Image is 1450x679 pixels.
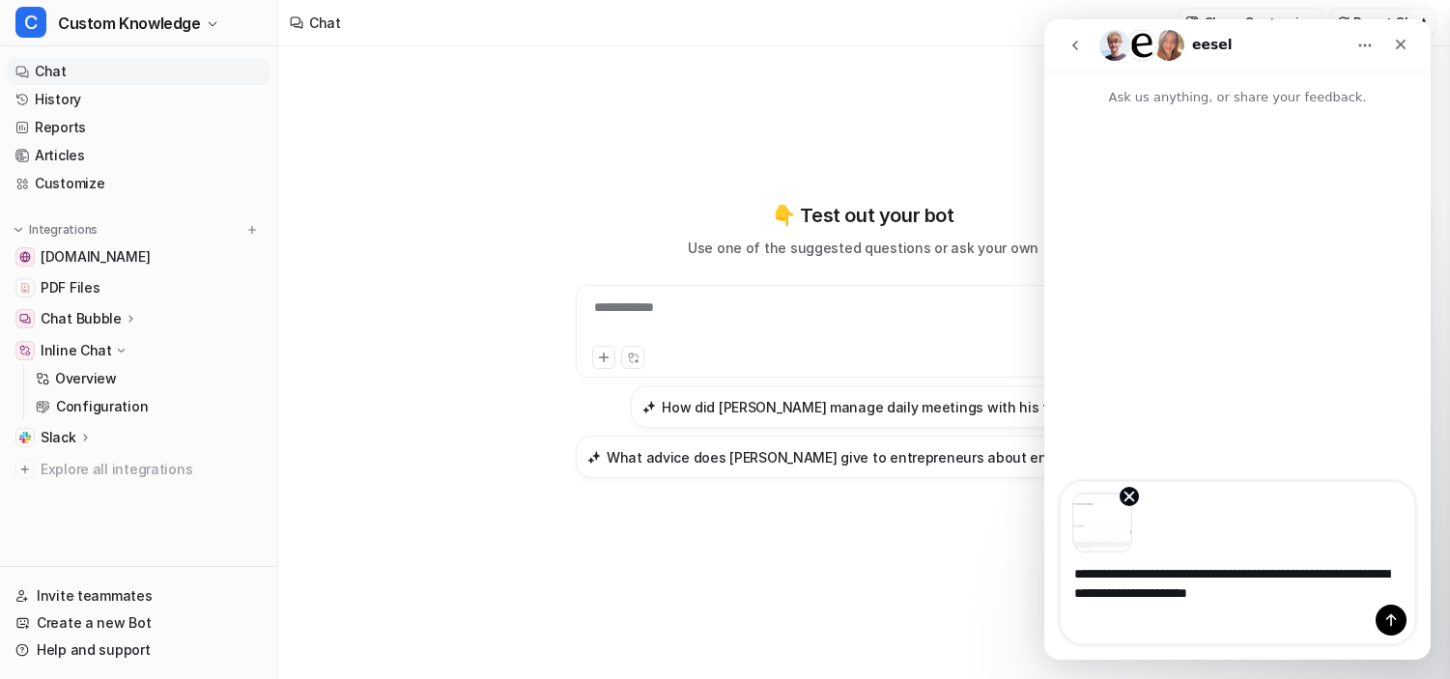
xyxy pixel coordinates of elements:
a: Explore all integrations [8,456,270,483]
span: PDF Files [41,278,100,297]
a: Chat [8,58,270,85]
p: Configuration [56,397,148,416]
img: menu_add.svg [245,223,259,237]
img: PDF Files [19,282,31,294]
p: Inline Chat [41,341,112,360]
span: [DOMAIN_NAME] [41,247,150,267]
a: Overview [28,365,270,392]
a: Reports [8,114,270,141]
img: How did Sean Diljore manage daily meetings with his team? [642,400,656,414]
p: Slack [41,428,76,447]
h3: What advice does [PERSON_NAME] give to entrepreneurs about engaging with customers? [607,447,1139,467]
h3: How did [PERSON_NAME] manage daily meetings with his team? [662,397,1084,417]
span: C [15,7,46,38]
a: History [8,86,270,113]
a: PDF FilesPDF Files [8,274,270,301]
img: reset [1336,15,1350,30]
img: What advice does Scott Fox give to entrepreneurs about engaging with customers? [587,450,601,465]
button: Show Customize [1180,9,1322,37]
p: Overview [55,369,117,388]
img: customize [1185,15,1199,30]
div: Chat [309,13,341,33]
p: Use one of the suggested questions or ask your own [688,238,1038,258]
img: Inline Chat [19,345,31,356]
button: What advice does Scott Fox give to entrepreneurs about engaging with customers?What advice does [... [576,436,1151,478]
a: Invite teammates [8,582,270,609]
a: Configuration [28,393,270,420]
p: Chat Bubble [41,309,122,328]
p: Integrations [29,222,98,238]
img: expand menu [12,223,25,237]
a: Customize [8,170,270,197]
button: Reset Chat [1330,9,1435,37]
p: 👇 Test out your bot [772,201,953,230]
span: Explore all integrations [41,454,262,485]
img: Chat Bubble [19,313,31,325]
a: Help and support [8,637,270,664]
a: www.cakeequity.com[DOMAIN_NAME] [8,243,270,270]
img: www.cakeequity.com [19,251,31,263]
button: Integrations [8,220,103,240]
img: explore all integrations [15,460,35,479]
button: How did Sean Diljore manage daily meetings with his team?How did [PERSON_NAME] manage daily meeti... [631,385,1095,428]
span: Custom Knowledge [58,10,201,37]
a: Create a new Bot [8,609,270,637]
iframe: Intercom live chat [1044,19,1431,660]
a: Articles [8,142,270,169]
p: Show Customize [1205,13,1315,33]
img: Slack [19,432,31,443]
